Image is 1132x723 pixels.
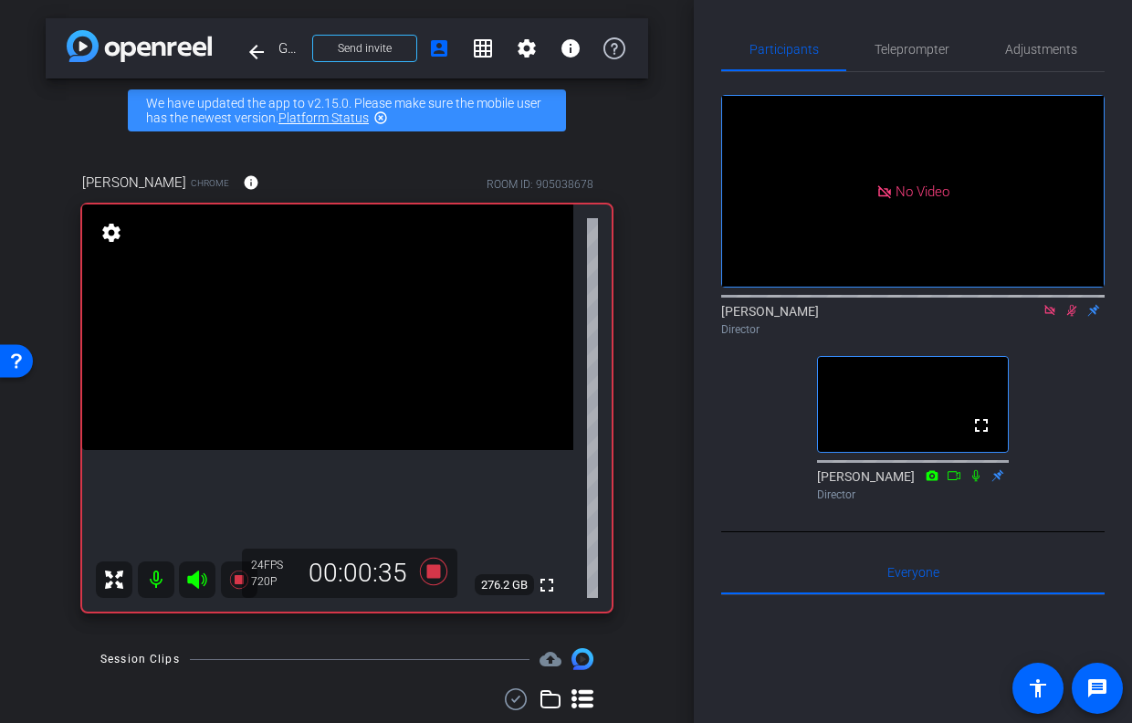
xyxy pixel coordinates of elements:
img: app-logo [67,30,212,62]
div: 24 [251,558,297,572]
div: 00:00:35 [297,558,419,589]
mat-icon: accessibility [1027,677,1049,699]
span: FPS [264,559,283,571]
img: Session clips [571,648,593,670]
span: Send invite [338,41,392,56]
span: GCW: [PERSON_NAME] [278,30,301,67]
mat-icon: account_box [428,37,450,59]
mat-icon: info [243,174,259,191]
div: Session Clips [100,650,180,668]
button: Send invite [312,35,417,62]
mat-icon: cloud_upload [540,648,561,670]
div: ROOM ID: 905038678 [487,176,593,193]
div: 720P [251,574,297,589]
mat-icon: message [1086,677,1108,699]
div: [PERSON_NAME] [817,467,1009,503]
span: Destinations for your clips [540,648,561,670]
mat-icon: settings [516,37,538,59]
div: [PERSON_NAME] [721,302,1105,338]
mat-icon: fullscreen [970,414,992,436]
span: Teleprompter [875,43,949,56]
span: No Video [896,183,949,199]
div: We have updated the app to v2.15.0. Please make sure the mobile user has the newest version. [128,89,566,131]
span: [PERSON_NAME] [82,173,186,193]
mat-icon: arrow_back [246,41,267,63]
mat-icon: highlight_off [373,110,388,125]
div: Director [817,487,1009,503]
mat-icon: info [560,37,582,59]
div: Director [721,321,1105,338]
a: Platform Status [278,110,369,125]
span: 276.2 GB [475,574,534,596]
span: Adjustments [1005,43,1077,56]
mat-icon: fullscreen [536,574,558,596]
span: Chrome [191,176,229,190]
span: Everyone [887,566,939,579]
span: Participants [749,43,819,56]
mat-icon: grid_on [472,37,494,59]
mat-icon: settings [99,222,124,244]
